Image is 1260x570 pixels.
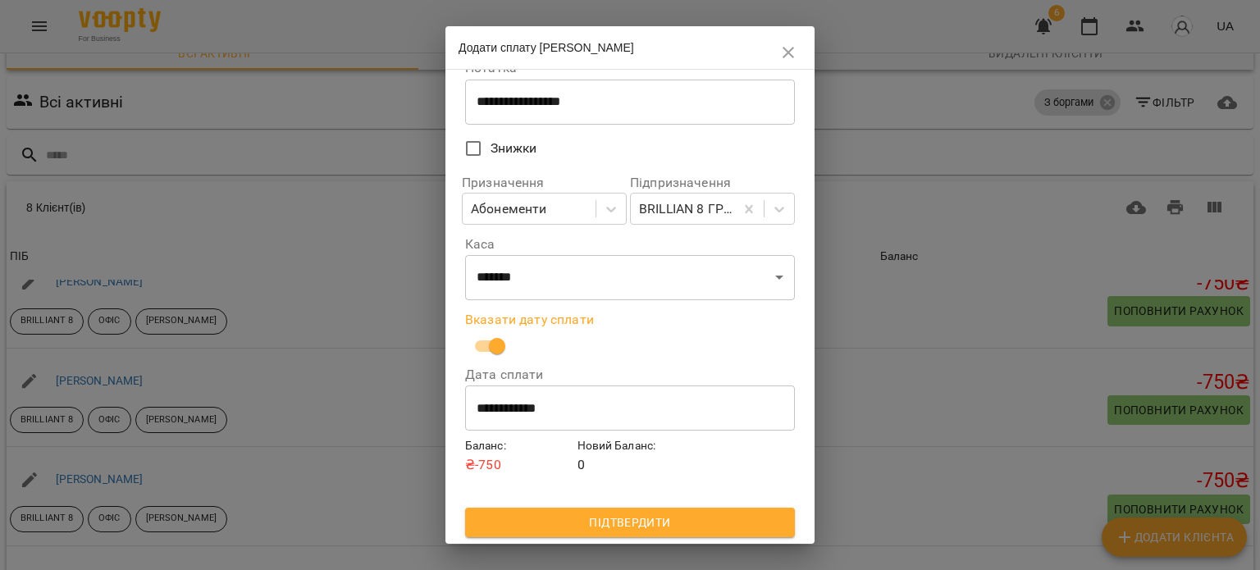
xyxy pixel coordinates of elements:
[574,434,687,477] div: 0
[471,199,546,219] div: Абонементи
[465,455,571,475] p: ₴ -750
[478,513,782,532] span: Підтвердити
[465,368,795,381] label: Дата сплати
[465,437,571,455] h6: Баланс :
[639,199,736,219] div: BRILLIAN 8 ГРУПА 1500 грн/ 8 занять
[465,508,795,537] button: Підтвердити
[459,41,634,54] span: Додати сплату [PERSON_NAME]
[577,437,683,455] h6: Новий Баланс :
[630,176,795,189] label: Підпризначення
[465,238,795,251] label: Каса
[462,176,627,189] label: Призначення
[465,313,795,326] label: Вказати дату сплати
[465,62,795,75] label: Нотатка
[491,139,537,158] span: Знижки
